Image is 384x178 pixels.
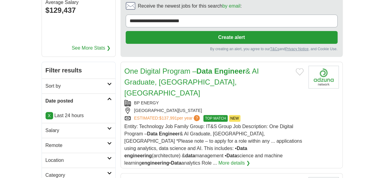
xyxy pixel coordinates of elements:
[147,131,158,136] strong: Data
[194,115,200,121] span: ?
[42,62,115,79] h2: Filter results
[42,79,115,93] a: Sort by
[126,46,338,52] div: By creating an alert, you agree to our and , and Cookie Use.
[46,142,107,149] h2: Remote
[46,82,107,90] h2: Sort by
[46,157,107,164] h2: Location
[46,112,112,119] p: Last 24 hours
[42,153,115,168] a: Location
[138,2,242,10] span: Receive the newest jobs for this search :
[46,127,107,134] h2: Salary
[124,153,152,158] strong: engineering
[308,66,339,89] img: Company logo
[203,115,227,122] span: TOP MATCH
[285,47,308,51] a: Privacy Notice
[236,146,247,151] strong: Data
[141,160,169,166] strong: engineering
[42,123,115,138] a: Salary
[226,153,237,158] strong: Data
[159,116,177,120] span: $137,991
[124,67,259,97] a: One Digital Program –Data Engineer& AI Graduate, [GEOGRAPHIC_DATA], [GEOGRAPHIC_DATA]
[72,44,110,52] a: See More Stats ❯
[196,67,212,75] strong: Data
[42,93,115,108] a: Date posted
[185,153,195,158] strong: data
[222,3,240,9] a: by email
[229,115,240,122] span: NEW
[218,159,250,167] a: More details ❯
[171,160,182,166] strong: Data
[124,100,304,106] div: BP ENERGY
[270,47,279,51] a: T&Cs
[124,124,302,166] span: Entity: Technology Job Family Group: IT&S Group Job Description: One Digital Program – & AI Gradu...
[46,112,53,119] a: X
[42,138,115,153] a: Remote
[126,31,338,44] button: Create alert
[134,115,201,122] a: ESTIMATED:$137,991per year?
[214,67,246,75] strong: Engineer
[159,131,179,136] strong: Engineer
[296,68,304,75] button: Add to favorite jobs
[46,97,107,105] h2: Date posted
[46,5,112,16] div: $129,437
[124,107,304,114] div: [GEOGRAPHIC_DATA][US_STATE]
